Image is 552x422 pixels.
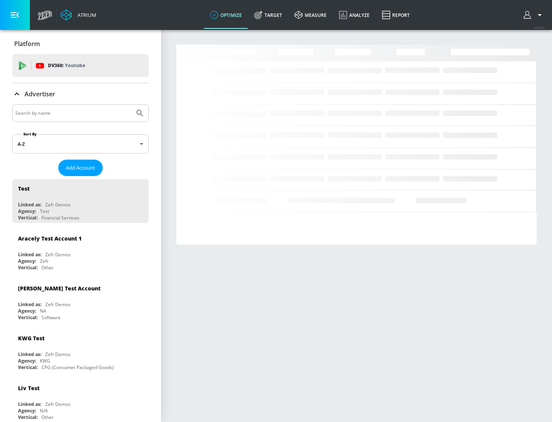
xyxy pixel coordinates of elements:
[12,279,149,323] div: [PERSON_NAME] Test AccountLinked as:Zefr DemosAgency:NAVertical:Software
[66,163,95,172] span: Add Account
[12,179,149,223] div: TestLinked as:Zefr DemosAgency:TestVertical:Financial Services
[18,214,38,221] div: Vertical:
[18,301,41,308] div: Linked as:
[18,185,30,192] div: Test
[18,258,36,264] div: Agency:
[18,314,38,321] div: Vertical:
[15,108,131,118] input: Search by name
[40,358,50,364] div: KWG
[248,1,288,29] a: Target
[41,264,54,271] div: Other
[45,351,71,358] div: Zefr Demos
[18,285,100,292] div: [PERSON_NAME] Test Account
[22,132,38,137] label: Sort By
[12,229,149,273] div: Aracely Test Account 1Linked as:Zefr DemosAgency:ZefrVertical:Other
[18,201,41,208] div: Linked as:
[204,1,248,29] a: optimize
[18,264,38,271] div: Vertical:
[25,90,55,98] p: Advertiser
[45,401,71,407] div: Zefr Demos
[58,160,103,176] button: Add Account
[12,329,149,373] div: KWG TestLinked as:Zefr DemosAgency:KWGVertical:CPG (Consumer Packaged Goods)
[74,12,96,18] div: Atrium
[18,384,39,392] div: Liv Test
[18,251,41,258] div: Linked as:
[65,61,85,69] p: Youtube
[40,208,49,214] div: Test
[41,414,54,420] div: Other
[61,9,96,21] a: Atrium
[40,407,48,414] div: N/A
[18,407,36,414] div: Agency:
[376,1,416,29] a: Report
[48,61,85,70] p: DV360:
[333,1,376,29] a: Analyze
[14,40,40,48] p: Platform
[534,25,544,30] span: v 4.24.0
[40,258,49,264] div: Zefr
[18,335,44,342] div: KWG Test
[18,364,38,371] div: Vertical:
[18,308,36,314] div: Agency:
[40,308,46,314] div: NA
[45,251,71,258] div: Zefr Demos
[18,414,38,420] div: Vertical:
[45,301,71,308] div: Zefr Demos
[18,235,82,242] div: Aracely Test Account 1
[41,314,61,321] div: Software
[18,358,36,364] div: Agency:
[12,54,149,77] div: DV360: Youtube
[18,401,41,407] div: Linked as:
[12,134,149,153] div: A-Z
[41,364,114,371] div: CPG (Consumer Packaged Goods)
[288,1,333,29] a: measure
[18,351,41,358] div: Linked as:
[45,201,71,208] div: Zefr Demos
[12,83,149,105] div: Advertiser
[41,214,79,221] div: Financial Services
[18,208,36,214] div: Agency:
[12,33,149,54] div: Platform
